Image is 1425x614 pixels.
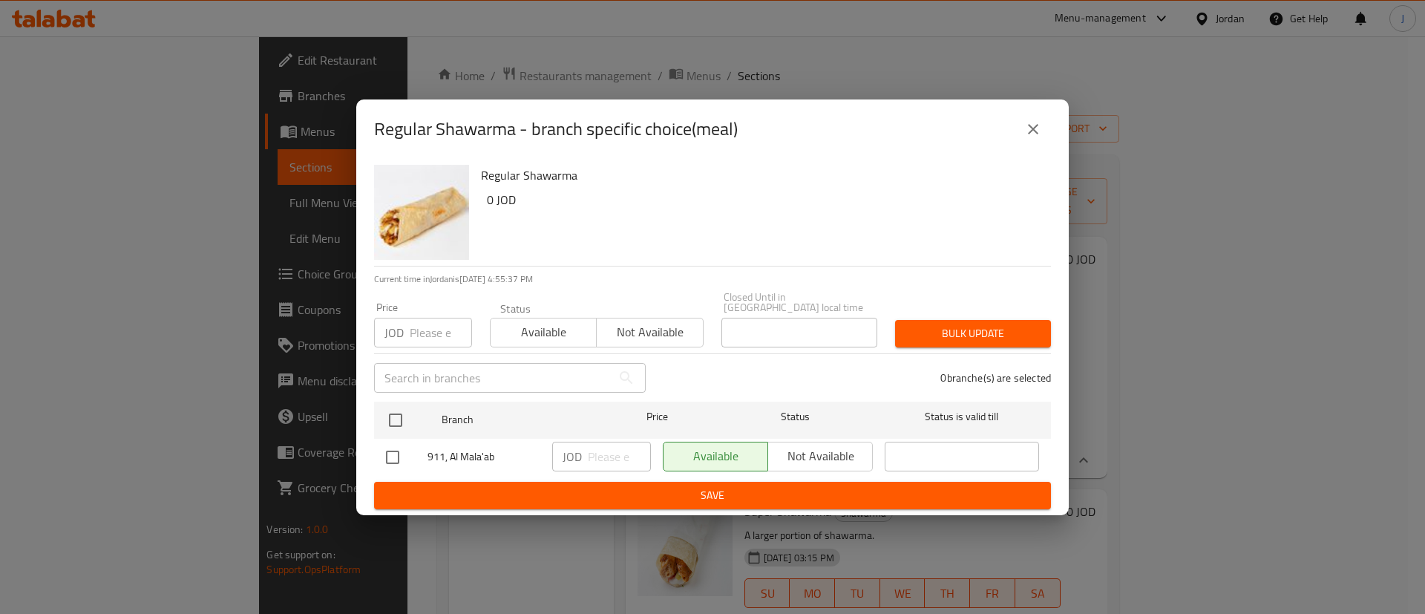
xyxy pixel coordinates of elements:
span: Status [718,408,873,426]
input: Search in branches [374,363,612,393]
span: Bulk update [907,324,1039,343]
h6: 0 JOD [487,189,1039,210]
input: Please enter price [588,442,651,471]
span: Price [608,408,707,426]
input: Please enter price [410,318,472,347]
button: close [1015,111,1051,147]
button: Not available [596,318,703,347]
p: JOD [384,324,404,342]
span: Branch [442,411,596,429]
button: Available [490,318,597,347]
img: Regular Shawarma [374,165,469,260]
span: 911, Al Mala'ab [427,448,540,466]
span: Status is valid till [885,408,1039,426]
button: Save [374,482,1051,509]
h2: Regular Shawarma - branch specific choice(meal) [374,117,738,141]
span: Not available [603,321,697,343]
h6: Regular Shawarma [481,165,1039,186]
span: Available [497,321,591,343]
p: 0 branche(s) are selected [940,370,1051,385]
button: Bulk update [895,320,1051,347]
p: Current time in Jordan is [DATE] 4:55:37 PM [374,272,1051,286]
span: Save [386,486,1039,505]
p: JOD [563,448,582,466]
